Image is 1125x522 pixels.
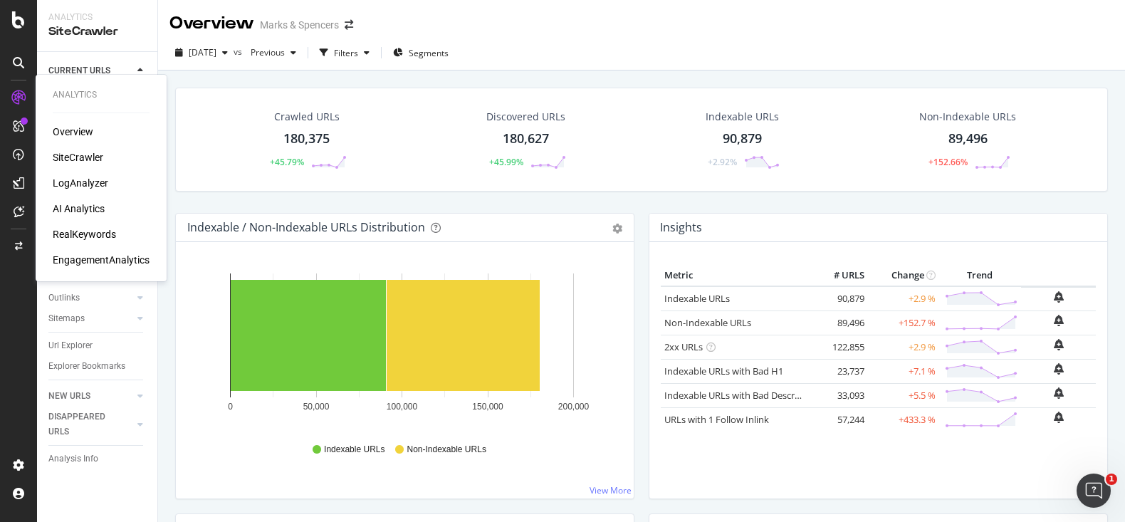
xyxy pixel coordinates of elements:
[48,409,133,439] a: DISAPPEARED URLS
[407,444,486,456] span: Non-Indexable URLs
[664,340,703,353] a: 2xx URLs
[811,265,868,286] th: # URLS
[53,253,150,267] a: EngagementAnalytics
[189,46,216,58] span: 2025 Oct. 4th
[314,41,375,64] button: Filters
[48,359,125,374] div: Explorer Bookmarks
[48,338,93,353] div: Url Explorer
[868,407,939,432] td: +433.3 %
[1077,474,1111,508] iframe: Intercom live chat
[274,110,340,124] div: Crawled URLs
[612,224,622,234] div: gear
[48,291,80,306] div: Outlinks
[1054,387,1064,399] div: bell-plus
[868,265,939,286] th: Change
[486,110,565,124] div: Discovered URLs
[919,110,1016,124] div: Non-Indexable URLs
[723,130,762,148] div: 90,879
[811,286,868,311] td: 90,879
[53,150,103,165] a: SiteCrawler
[590,484,632,496] a: View More
[169,11,254,36] div: Overview
[48,24,146,40] div: SiteCrawler
[260,18,339,32] div: Marks & Spencers
[1054,291,1064,303] div: bell-plus
[48,338,147,353] a: Url Explorer
[661,265,811,286] th: Metric
[706,110,779,124] div: Indexable URLs
[48,311,85,326] div: Sitemaps
[811,407,868,432] td: 57,244
[48,409,120,439] div: DISAPPEARED URLS
[169,41,234,64] button: [DATE]
[868,310,939,335] td: +152.7 %
[53,176,108,190] a: LogAnalyzer
[48,63,110,78] div: CURRENT URLS
[503,130,549,148] div: 180,627
[489,156,523,168] div: +45.99%
[48,359,147,374] a: Explorer Bookmarks
[53,125,93,139] a: Overview
[387,402,418,412] text: 100,000
[472,402,503,412] text: 150,000
[868,359,939,383] td: +7.1 %
[1054,363,1064,375] div: bell-plus
[939,265,1021,286] th: Trend
[48,291,133,306] a: Outlinks
[334,47,358,59] div: Filters
[245,46,285,58] span: Previous
[868,383,939,407] td: +5.5 %
[1054,412,1064,423] div: bell-plus
[245,41,302,64] button: Previous
[868,286,939,311] td: +2.9 %
[811,383,868,407] td: 33,093
[1106,474,1117,485] span: 1
[409,47,449,59] span: Segments
[664,413,769,426] a: URLs with 1 Follow Inlink
[664,292,730,305] a: Indexable URLs
[558,402,590,412] text: 200,000
[228,402,233,412] text: 0
[928,156,968,168] div: +152.66%
[234,46,245,58] span: vs
[664,389,820,402] a: Indexable URLs with Bad Description
[187,265,617,430] svg: A chart.
[708,156,737,168] div: +2.92%
[1054,315,1064,326] div: bell-plus
[48,11,146,24] div: Analytics
[660,218,702,237] h4: Insights
[53,202,105,216] a: AI Analytics
[48,389,90,404] div: NEW URLS
[48,311,133,326] a: Sitemaps
[387,41,454,64] button: Segments
[283,130,330,148] div: 180,375
[303,402,330,412] text: 50,000
[664,316,751,329] a: Non-Indexable URLs
[1054,339,1064,350] div: bell-plus
[811,359,868,383] td: 23,737
[868,335,939,359] td: +2.9 %
[948,130,988,148] div: 89,496
[53,89,150,101] div: Analytics
[48,389,133,404] a: NEW URLS
[664,365,783,377] a: Indexable URLs with Bad H1
[811,310,868,335] td: 89,496
[48,451,98,466] div: Analysis Info
[48,63,133,78] a: CURRENT URLS
[345,20,353,30] div: arrow-right-arrow-left
[187,220,425,234] div: Indexable / Non-Indexable URLs Distribution
[48,451,147,466] a: Analysis Info
[324,444,384,456] span: Indexable URLs
[270,156,304,168] div: +45.79%
[811,335,868,359] td: 122,855
[53,227,116,241] a: RealKeywords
